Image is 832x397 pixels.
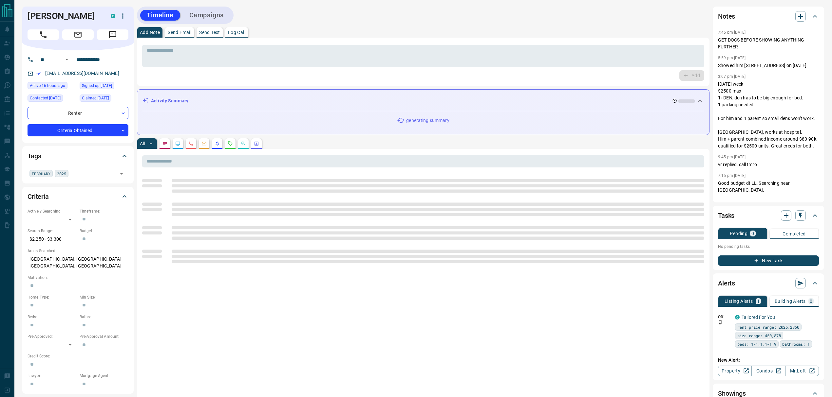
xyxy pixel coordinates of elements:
[140,10,180,21] button: Timeline
[62,29,94,40] span: Email
[775,299,806,303] p: Building Alerts
[28,29,59,40] span: Call
[718,242,819,251] p: No pending tasks
[30,82,65,89] span: Active 16 hours ago
[810,299,812,303] p: 0
[28,228,76,234] p: Search Range:
[175,141,180,146] svg: Lead Browsing Activity
[28,208,76,214] p: Actively Searching:
[737,324,799,330] span: rent price range: 2025,2860
[28,248,128,254] p: Areas Searched:
[718,155,746,159] p: 9:45 pm [DATE]
[80,228,128,234] p: Budget:
[28,294,76,300] p: Home Type:
[718,208,819,223] div: Tasks
[718,275,819,291] div: Alerts
[28,82,76,91] div: Mon Oct 13 2025
[737,332,781,339] span: size range: 450,878
[28,95,76,104] div: Sat Jan 04 2025
[718,366,752,376] a: Property
[718,278,735,288] h2: Alerts
[32,170,50,177] span: FEBRUARY
[718,161,819,168] p: vr replied, call tmro
[718,210,734,221] h2: Tasks
[785,366,819,376] a: Mr.Loft
[140,30,160,35] p: Add Note
[80,82,128,91] div: Wed Aug 07 2024
[140,141,145,146] p: All
[735,315,740,319] div: condos.ca
[82,95,109,101] span: Claimed [DATE]
[228,141,233,146] svg: Requests
[28,124,128,136] div: Criteria Obtained
[80,373,128,379] p: Mortgage Agent:
[737,341,776,347] span: beds: 1-1,1.1-1.9
[28,191,49,202] h2: Criteria
[718,357,819,364] p: New Alert:
[57,170,66,177] span: 2025
[718,255,819,266] button: New Task
[36,71,41,76] svg: Email Verified
[730,231,747,236] p: Pending
[718,62,819,69] p: Showed him [STREET_ADDRESS] on [DATE]
[63,56,71,63] button: Open
[751,231,754,236] p: 0
[718,180,819,207] p: Good budget dt LL, Searching near [GEOGRAPHIC_DATA]. Call again tmro, didn't leave VM yet
[228,30,245,35] p: Log Call
[82,82,112,89] span: Signed up [DATE]
[199,30,220,35] p: Send Text
[142,95,704,107] div: Activity Summary
[725,299,753,303] p: Listing Alerts
[751,366,785,376] a: Condos
[742,315,775,320] a: Tailored For You
[80,208,128,214] p: Timeframe:
[28,107,128,119] div: Renter
[188,141,194,146] svg: Calls
[28,353,128,359] p: Credit Score:
[718,11,735,22] h2: Notes
[28,151,41,161] h2: Tags
[254,141,259,146] svg: Agent Actions
[215,141,220,146] svg: Listing Alerts
[783,232,806,236] p: Completed
[28,234,76,245] p: $2,250 - $3,300
[183,10,230,21] button: Campaigns
[718,74,746,79] p: 3:07 pm [DATE]
[117,169,126,178] button: Open
[151,97,188,104] p: Activity Summary
[80,294,128,300] p: Min Size:
[28,189,128,204] div: Criteria
[406,117,449,124] p: generating summary
[80,95,128,104] div: Wed Jan 01 2025
[28,148,128,164] div: Tags
[28,275,128,281] p: Motivation:
[28,334,76,339] p: Pre-Approved:
[28,254,128,271] p: [GEOGRAPHIC_DATA], [GEOGRAPHIC_DATA], [GEOGRAPHIC_DATA], [GEOGRAPHIC_DATA]
[45,71,119,76] a: [EMAIL_ADDRESS][DOMAIN_NAME]
[168,30,191,35] p: Send Email
[28,373,76,379] p: Lawyer:
[201,141,207,146] svg: Emails
[718,81,819,149] p: [DATE] week $2500 max 1+DEN, den has to be big enough for bed. 1 parking needed For him and 1 par...
[80,314,128,320] p: Baths:
[718,30,746,35] p: 7:45 pm [DATE]
[718,173,746,178] p: 7:15 pm [DATE]
[757,299,760,303] p: 1
[162,141,167,146] svg: Notes
[718,37,819,50] p: GET DOCS BEFORE SHOWING ANYTHING FURTHER
[80,334,128,339] p: Pre-Approval Amount:
[97,29,128,40] span: Message
[241,141,246,146] svg: Opportunities
[28,11,101,21] h1: [PERSON_NAME]
[782,341,810,347] span: bathrooms: 1
[28,314,76,320] p: Beds:
[30,95,61,101] span: Contacted [DATE]
[718,320,723,324] svg: Push Notification Only
[718,314,731,320] p: Off
[718,56,746,60] p: 5:59 pm [DATE]
[111,14,115,18] div: condos.ca
[718,9,819,24] div: Notes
